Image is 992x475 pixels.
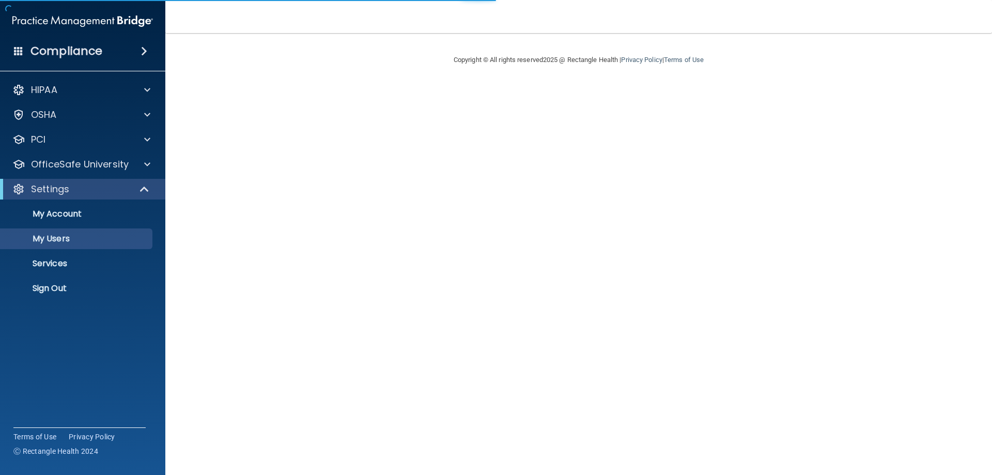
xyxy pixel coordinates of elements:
a: Terms of Use [13,432,56,442]
h4: Compliance [30,44,102,58]
p: Settings [31,183,69,195]
a: Privacy Policy [69,432,115,442]
img: PMB logo [12,11,153,32]
p: Services [7,258,148,269]
a: HIPAA [12,84,150,96]
a: Settings [12,183,150,195]
a: Privacy Policy [621,56,662,64]
p: HIPAA [31,84,57,96]
p: OSHA [31,109,57,121]
p: OfficeSafe University [31,158,129,171]
a: OSHA [12,109,150,121]
a: OfficeSafe University [12,158,150,171]
p: PCI [31,133,45,146]
div: Copyright © All rights reserved 2025 @ Rectangle Health | | [390,43,767,76]
a: Terms of Use [664,56,704,64]
span: Ⓒ Rectangle Health 2024 [13,446,98,456]
p: Sign Out [7,283,148,294]
p: My Account [7,209,148,219]
p: My Users [7,234,148,244]
a: PCI [12,133,150,146]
